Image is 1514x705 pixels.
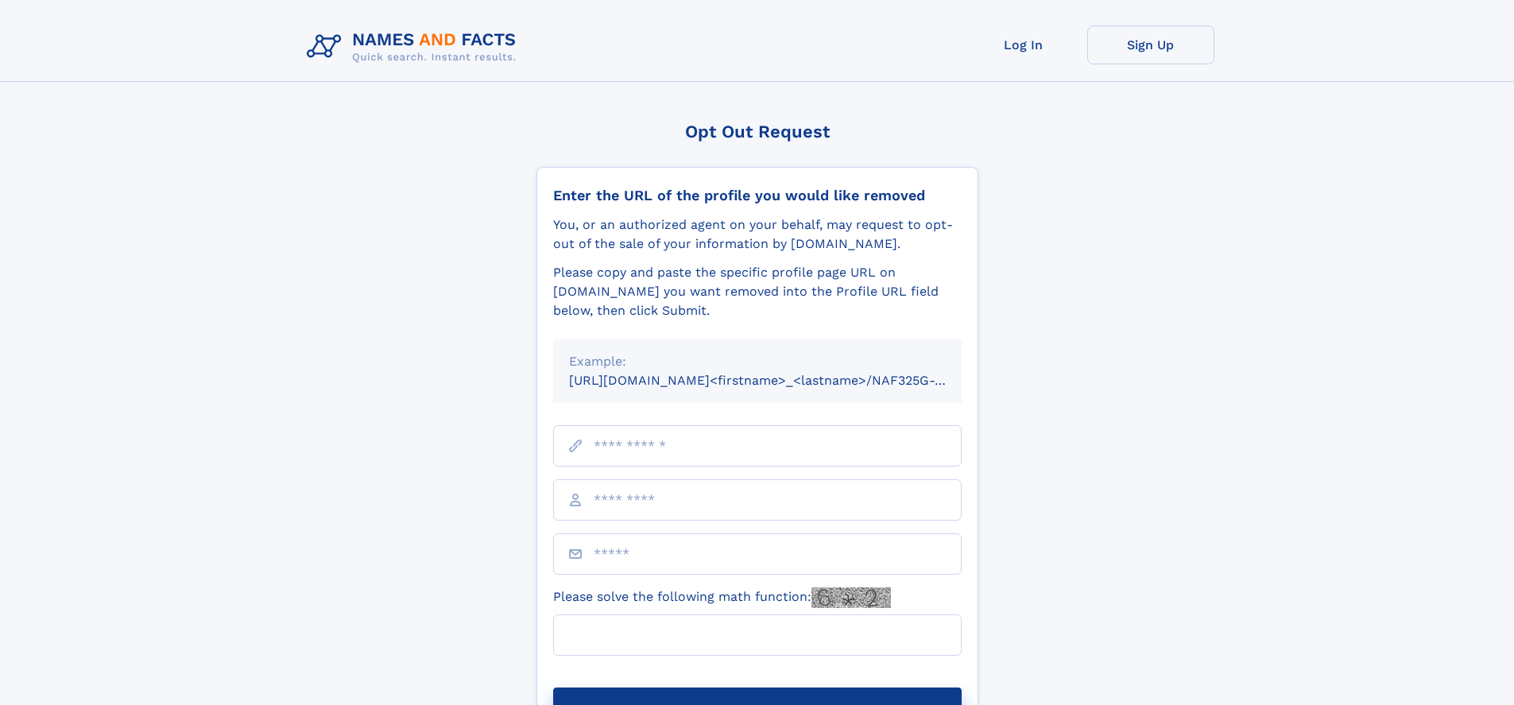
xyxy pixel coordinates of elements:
[536,122,978,141] div: Opt Out Request
[553,587,891,608] label: Please solve the following math function:
[960,25,1087,64] a: Log In
[569,352,946,371] div: Example:
[553,263,962,320] div: Please copy and paste the specific profile page URL on [DOMAIN_NAME] you want removed into the Pr...
[553,215,962,254] div: You, or an authorized agent on your behalf, may request to opt-out of the sale of your informatio...
[553,187,962,204] div: Enter the URL of the profile you would like removed
[1087,25,1214,64] a: Sign Up
[569,373,992,388] small: [URL][DOMAIN_NAME]<firstname>_<lastname>/NAF325G-xxxxxxxx
[300,25,529,68] img: Logo Names and Facts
